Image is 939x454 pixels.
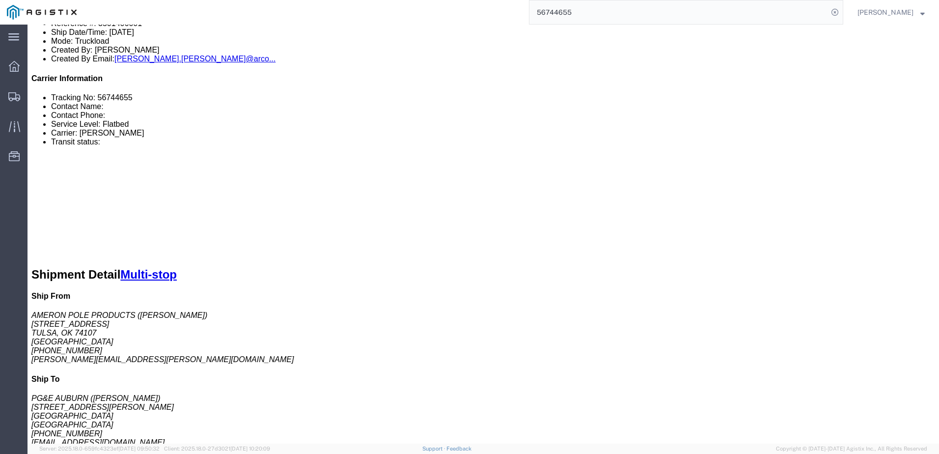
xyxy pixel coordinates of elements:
[529,0,828,24] input: Search for shipment number, reference number
[857,7,913,18] span: Justin Chao
[446,446,471,452] a: Feedback
[776,445,927,453] span: Copyright © [DATE]-[DATE] Agistix Inc., All Rights Reserved
[164,446,270,452] span: Client: 2025.18.0-27d3021
[39,446,160,452] span: Server: 2025.18.0-659fc4323ef
[118,446,160,452] span: [DATE] 09:50:32
[7,5,77,20] img: logo
[28,25,939,444] iframe: FS Legacy Container
[857,6,925,18] button: [PERSON_NAME]
[230,446,270,452] span: [DATE] 10:20:09
[422,446,447,452] a: Support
